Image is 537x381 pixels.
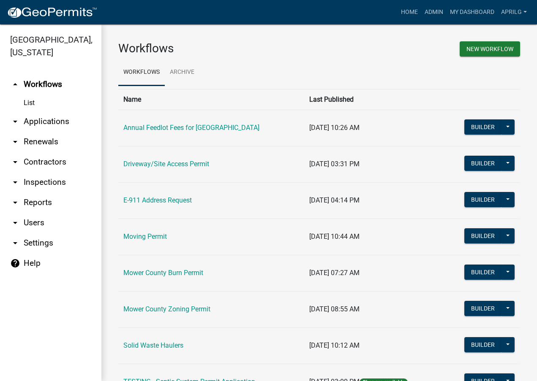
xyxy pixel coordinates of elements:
i: arrow_drop_down [10,218,20,228]
a: Moving Permit [123,232,167,240]
a: aprilg [498,4,530,20]
button: Builder [464,337,502,352]
i: arrow_drop_down [10,137,20,147]
span: [DATE] 10:26 AM [309,124,360,132]
a: Annual Feedlot Fees for [GEOGRAPHIC_DATA] [123,124,259,132]
button: Builder [464,192,502,207]
button: Builder [464,265,502,280]
th: Last Published [304,89,442,110]
a: Archive [165,59,199,86]
a: Mower County Burn Permit [123,269,203,277]
span: [DATE] 10:12 AM [309,341,360,349]
a: E-911 Address Request [123,196,192,204]
span: [DATE] 04:14 PM [309,196,360,204]
a: Solid Waste Haulers [123,341,183,349]
a: Workflows [118,59,165,86]
a: Admin [421,4,447,20]
i: arrow_drop_down [10,197,20,208]
i: arrow_drop_down [10,238,20,248]
button: Builder [464,301,502,316]
a: Driveway/Site Access Permit [123,160,209,168]
a: My Dashboard [447,4,498,20]
h3: Workflows [118,41,313,56]
a: Mower County Zoning Permit [123,305,210,313]
button: Builder [464,228,502,243]
th: Name [118,89,304,110]
span: [DATE] 10:44 AM [309,232,360,240]
span: [DATE] 08:55 AM [309,305,360,313]
button: New Workflow [460,41,520,57]
button: Builder [464,156,502,171]
a: Home [398,4,421,20]
span: [DATE] 03:31 PM [309,160,360,168]
span: [DATE] 07:27 AM [309,269,360,277]
i: arrow_drop_down [10,177,20,187]
i: help [10,258,20,268]
button: Builder [464,119,502,135]
i: arrow_drop_up [10,79,20,89]
i: arrow_drop_down [10,157,20,167]
i: arrow_drop_down [10,116,20,127]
